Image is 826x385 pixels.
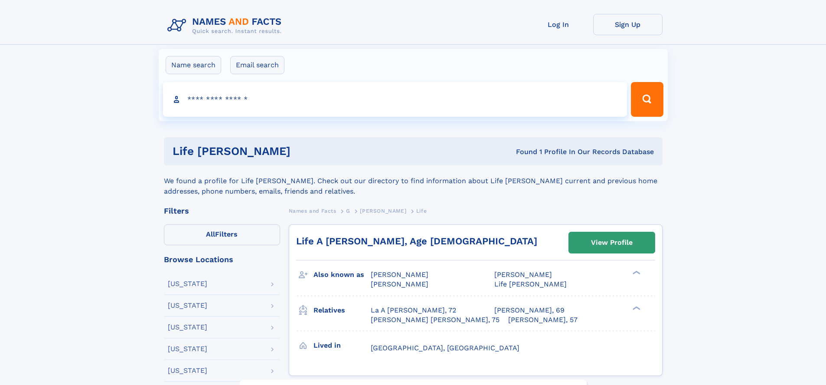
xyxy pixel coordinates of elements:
div: Filters [164,207,280,215]
label: Filters [164,224,280,245]
span: Life [416,208,427,214]
h3: Relatives [313,303,371,318]
a: Life A [PERSON_NAME], Age [DEMOGRAPHIC_DATA] [296,236,537,247]
a: [PERSON_NAME], 57 [508,315,578,325]
span: [PERSON_NAME] [494,270,552,279]
span: Life [PERSON_NAME] [494,280,567,288]
a: [PERSON_NAME], 69 [494,306,565,315]
a: Names and Facts [289,205,336,216]
div: ❯ [630,270,641,276]
h1: Life [PERSON_NAME] [173,146,403,157]
h3: Lived in [313,338,371,353]
a: Sign Up [593,14,663,35]
div: We found a profile for Life [PERSON_NAME]. Check out our directory to find information about Life... [164,165,663,197]
span: All [206,230,215,238]
a: G [346,205,350,216]
div: [US_STATE] [168,324,207,331]
a: La A [PERSON_NAME], 72 [371,306,456,315]
a: [PERSON_NAME] [PERSON_NAME], 75 [371,315,500,325]
span: [PERSON_NAME] [371,270,428,279]
div: [US_STATE] [168,346,207,352]
input: search input [163,82,627,117]
label: Email search [230,56,284,74]
span: [PERSON_NAME] [360,208,406,214]
img: Logo Names and Facts [164,14,289,37]
a: [PERSON_NAME] [360,205,406,216]
span: [GEOGRAPHIC_DATA], [GEOGRAPHIC_DATA] [371,344,519,352]
div: [US_STATE] [168,280,207,287]
label: Name search [166,56,221,74]
a: View Profile [569,232,655,253]
button: Search Button [631,82,663,117]
div: View Profile [591,233,633,253]
span: G [346,208,350,214]
div: ❯ [630,305,641,311]
a: Log In [524,14,593,35]
div: Browse Locations [164,256,280,263]
div: [US_STATE] [168,367,207,374]
span: [PERSON_NAME] [371,280,428,288]
div: Found 1 Profile In Our Records Database [403,147,654,157]
div: [US_STATE] [168,302,207,309]
h3: Also known as [313,267,371,282]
